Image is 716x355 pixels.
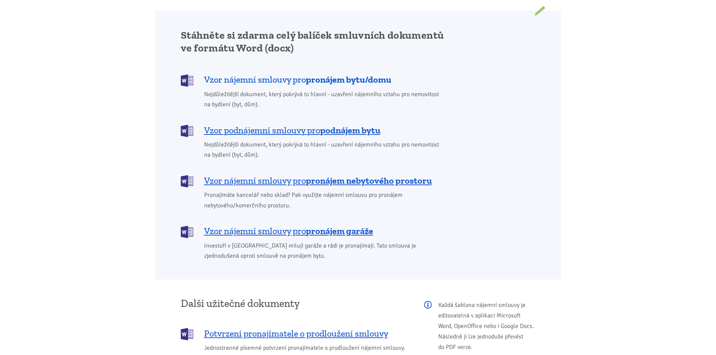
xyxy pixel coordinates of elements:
[181,74,444,86] a: Vzor nájemní smlouvy propronájem bytu/domu
[181,225,444,237] a: Vzor nájemní smlouvy propronájem garáže
[204,328,388,340] span: Potvrzení pronajímatele o prodloužení smlouvy
[320,125,380,136] b: podnájem bytu
[204,140,444,160] span: Nejdůležitější dokument, který pokrývá to hlavní - uzavření nájemního vztahu pro nemovitost na by...
[204,74,391,86] span: Vzor nájemní smlouvy pro
[181,124,444,136] a: Vzor podnájemní smlouvy propodnájem bytu
[204,124,380,136] span: Vzor podnájemní smlouvy pro
[181,298,414,309] h3: Další užitečné dokumenty
[306,225,373,236] b: pronájem garáže
[181,174,444,187] a: Vzor nájemní smlouvy propronájem nebytového prostoru
[204,190,444,210] span: Pronajímáte kancelář nebo sklad? Pak využijte nájemní smlouvu pro pronájem nebytového/komerčního ...
[204,241,444,261] span: Investoři v [GEOGRAPHIC_DATA] milují garáže a rádi je pronajímají. Tato smlouva je zjednodušená o...
[181,226,193,238] img: DOCX (Word)
[181,327,414,340] a: Potvrzení pronajímatele o prodloužení smlouvy
[424,300,536,352] p: Každá šablona nájemní smlouvy je editovatelná v aplikaci Microsoft Word, OpenOffice nebo i Google...
[181,125,193,137] img: DOCX (Word)
[181,328,193,340] img: DOCX (Word)
[181,175,193,187] img: DOCX (Word)
[204,175,432,187] span: Vzor nájemní smlouvy pro
[204,225,373,237] span: Vzor nájemní smlouvy pro
[306,175,432,186] b: pronájem nebytového prostoru
[181,29,444,54] h2: Stáhněte si zdarma celý balíček smluvních dokumentů ve formátu Word (docx)
[306,74,391,85] b: pronájem bytu/domu
[204,89,444,110] span: Nejdůležitější dokument, který pokrývá to hlavní - uzavření nájemního vztahu pro nemovitost na by...
[181,74,193,87] img: DOCX (Word)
